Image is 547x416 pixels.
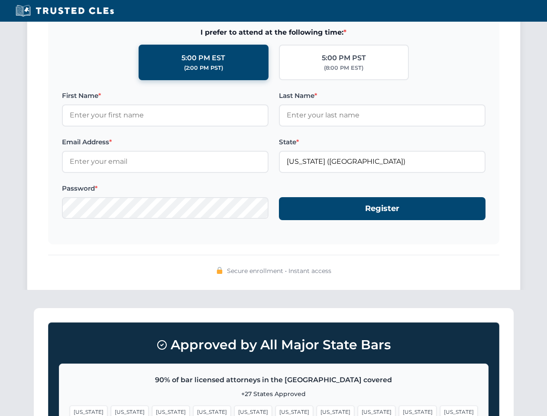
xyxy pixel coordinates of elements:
[70,374,478,386] p: 90% of bar licensed attorneys in the [GEOGRAPHIC_DATA] covered
[62,183,269,194] label: Password
[279,104,486,126] input: Enter your last name
[62,104,269,126] input: Enter your first name
[279,91,486,101] label: Last Name
[279,151,486,172] input: Florida (FL)
[62,137,269,147] label: Email Address
[324,64,363,72] div: (8:00 PM EST)
[59,333,489,357] h3: Approved by All Major State Bars
[181,52,225,64] div: 5:00 PM EST
[279,197,486,220] button: Register
[62,151,269,172] input: Enter your email
[227,266,331,276] span: Secure enrollment • Instant access
[62,91,269,101] label: First Name
[70,389,478,399] p: +27 States Approved
[62,27,486,38] span: I prefer to attend at the following time:
[184,64,223,72] div: (2:00 PM PST)
[322,52,366,64] div: 5:00 PM PST
[13,4,117,17] img: Trusted CLEs
[279,137,486,147] label: State
[216,267,223,274] img: 🔒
